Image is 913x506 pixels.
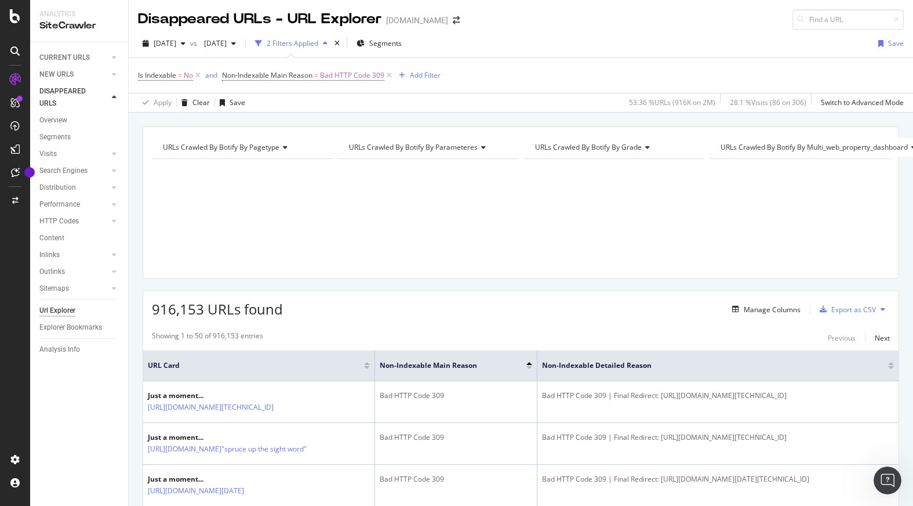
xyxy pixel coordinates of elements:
div: Bad HTTP Code 309 [380,391,532,401]
div: [DOMAIN_NAME] [386,15,448,26]
a: CURRENT URLS [39,52,108,64]
button: Clear [177,93,210,112]
div: Just a moment... [148,432,357,443]
button: 2 Filters Applied [250,34,332,53]
a: Visits [39,148,108,160]
button: [DATE] [199,34,241,53]
div: Search Engines [39,165,88,177]
div: Visits [39,148,57,160]
div: Add Filter [410,70,441,80]
div: CURRENT URLS [39,52,90,64]
div: Save [888,38,904,48]
span: Segments [369,38,402,48]
div: Inlinks [39,249,60,261]
div: SiteCrawler [39,19,119,32]
span: URLs Crawled By Botify By grade [535,142,642,152]
div: Distribution [39,182,76,194]
a: Sitemaps [39,283,108,295]
button: Previous [828,331,856,345]
h4: URLs Crawled By Botify By grade [533,138,694,157]
div: Bad HTTP Code 309 [380,432,532,443]
div: Bad HTTP Code 309 | Final Redirect: [URL][DOMAIN_NAME][TECHNICAL_ID] [542,432,894,443]
button: Export as CSV [815,300,876,319]
div: Sitemaps [39,283,69,295]
span: URLs Crawled By Botify By parameteres [349,142,478,152]
div: Save [230,97,245,107]
div: Explorer Bookmarks [39,321,102,334]
span: Non-Indexable Main Reason [222,70,312,80]
div: and [205,70,217,80]
iframe: Intercom live chat [874,467,901,494]
span: 2025 Jul. 13th [199,38,227,48]
div: Just a moment... [148,474,294,485]
button: Next [875,331,890,345]
a: Content [39,232,120,244]
span: No [184,67,193,84]
input: Find a URL [792,9,904,30]
button: Save [215,93,245,112]
div: arrow-right-arrow-left [453,16,460,24]
a: [URL][DOMAIN_NAME]"spruce up the sight word" [148,443,307,455]
div: Showing 1 to 50 of 916,153 entries [152,331,263,345]
div: Clear [192,97,210,107]
div: Url Explorer [39,305,75,317]
span: 2025 Aug. 24th [154,38,176,48]
h4: URLs Crawled By Botify By pagetype [161,138,322,157]
div: Next [875,333,890,343]
h4: URLs Crawled By Botify By parameteres [347,138,508,157]
a: NEW URLS [39,68,108,81]
a: Segments [39,131,120,143]
div: NEW URLS [39,68,74,81]
div: Analytics [39,9,119,19]
div: Previous [828,333,856,343]
button: Save [874,34,904,53]
a: [URL][DOMAIN_NAME][DATE] [148,485,244,497]
a: Performance [39,198,108,211]
a: Url Explorer [39,305,120,317]
div: times [332,38,342,49]
button: Manage Columns [728,302,801,316]
a: Distribution [39,182,108,194]
div: Bad HTTP Code 309 [380,474,532,485]
div: DISAPPEARED URLS [39,85,98,110]
div: Bad HTTP Code 309 | Final Redirect: [URL][DOMAIN_NAME][TECHNICAL_ID] [542,391,894,401]
div: Outlinks [39,266,65,278]
div: Disappeared URLs - URL Explorer [138,9,381,29]
div: Just a moment... [148,391,324,401]
div: Performance [39,198,80,211]
button: and [205,70,217,81]
span: vs [190,38,199,48]
div: Segments [39,131,71,143]
a: Outlinks [39,266,108,278]
span: 916,153 URLs found [152,299,283,319]
button: Switch to Advanced Mode [816,93,904,112]
div: Switch to Advanced Mode [821,97,904,107]
span: Non-Indexable Detailed Reason [542,360,871,371]
a: Explorer Bookmarks [39,321,120,334]
a: Analysis Info [39,344,120,356]
span: URLs Crawled By Botify By pagetype [163,142,279,152]
span: URL Card [148,360,361,371]
div: Manage Columns [744,305,801,315]
div: Overview [39,114,67,126]
div: Analysis Info [39,344,80,356]
div: Tooltip anchor [24,167,35,178]
a: [URL][DOMAIN_NAME][TECHNICAL_ID] [148,402,274,413]
div: 53.36 % URLs ( 916K on 2M ) [629,97,715,107]
span: Bad HTTP Code 309 [320,67,384,84]
span: = [178,70,182,80]
div: HTTP Codes [39,215,79,227]
span: = [314,70,318,80]
button: [DATE] [138,34,190,53]
button: Apply [138,93,172,112]
a: Inlinks [39,249,108,261]
a: Search Engines [39,165,108,177]
a: Overview [39,114,120,126]
button: Segments [352,34,406,53]
div: 2 Filters Applied [267,38,318,48]
div: Apply [154,97,172,107]
div: Bad HTTP Code 309 | Final Redirect: [URL][DOMAIN_NAME][DATE][TECHNICAL_ID] [542,474,894,485]
span: URLs Crawled By Botify By multi_web_property_dashboard [721,142,908,152]
span: Is Indexable [138,70,176,80]
span: Non-Indexable Main Reason [380,360,509,371]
